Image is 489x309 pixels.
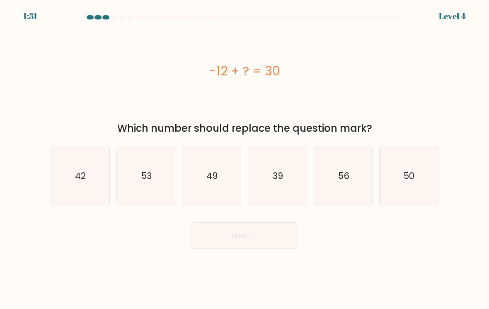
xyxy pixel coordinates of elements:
div: Level 4 [439,10,466,22]
text: 56 [338,170,349,182]
text: 49 [207,170,218,182]
div: 1:31 [23,10,37,22]
div: Which number should replace the question mark? [56,121,433,136]
button: Next [191,222,298,249]
text: 42 [75,170,86,182]
text: 50 [404,170,415,182]
text: 53 [141,170,152,182]
text: 39 [273,170,283,182]
div: -12 + ? = 30 [51,62,438,80]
